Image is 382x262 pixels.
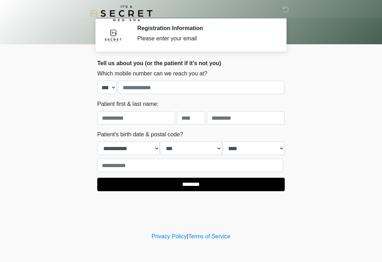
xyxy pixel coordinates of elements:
label: Patient's birth date & postal code? [97,130,183,139]
img: It's A Secret Med Spa Logo [90,5,152,21]
a: Privacy Policy [152,233,187,239]
img: Agent Avatar [103,25,124,46]
a: Terms of Service [188,233,230,239]
label: Patient first & last name: [97,100,158,108]
h2: Tell us about you (or the patient if it's not you) [97,60,285,67]
a: | [187,233,188,239]
div: Please enter your email [137,34,274,43]
h2: Registration Information [137,25,274,32]
label: Which mobile number can we reach you at? [97,69,207,78]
